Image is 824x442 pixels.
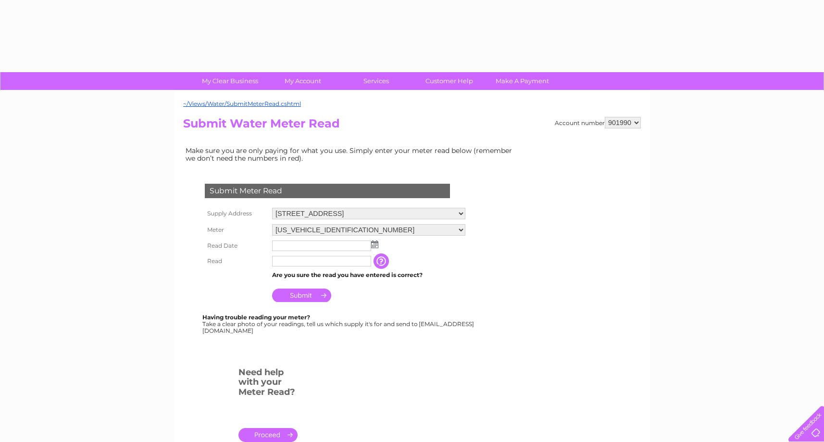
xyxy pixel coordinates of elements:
[183,117,641,135] h2: Submit Water Meter Read
[202,314,475,334] div: Take a clear photo of your readings, tell us which supply it's for and send to [EMAIL_ADDRESS][DO...
[202,205,270,222] th: Supply Address
[238,366,298,402] h3: Need help with your Meter Read?
[272,289,331,302] input: Submit
[410,72,489,90] a: Customer Help
[183,100,301,107] a: ~/Views/Water/SubmitMeterRead.cshtml
[483,72,562,90] a: Make A Payment
[270,269,468,281] td: Are you sure the read you have entered is correct?
[202,253,270,269] th: Read
[202,314,310,321] b: Having trouble reading your meter?
[374,253,391,269] input: Information
[183,144,520,164] td: Make sure you are only paying for what you use. Simply enter your meter read below (remember we d...
[555,117,641,128] div: Account number
[263,72,343,90] a: My Account
[202,222,270,238] th: Meter
[202,238,270,253] th: Read Date
[337,72,416,90] a: Services
[190,72,270,90] a: My Clear Business
[205,184,450,198] div: Submit Meter Read
[238,428,298,442] a: .
[371,240,378,248] img: ...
